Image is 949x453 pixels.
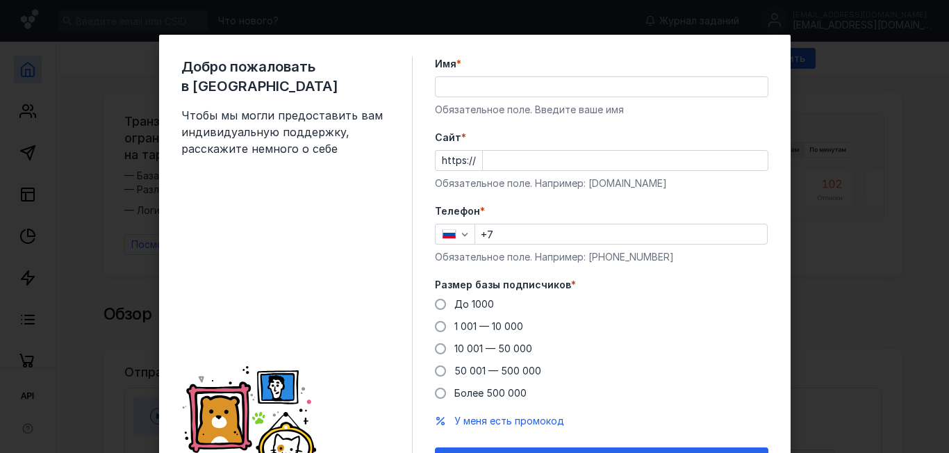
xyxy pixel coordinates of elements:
span: Чтобы мы могли предоставить вам индивидуальную поддержку, расскажите немного о себе [181,107,390,157]
span: 10 001 — 50 000 [454,343,532,354]
span: Cайт [435,131,461,145]
div: Обязательное поле. Например: [DOMAIN_NAME] [435,176,768,190]
span: 50 001 — 500 000 [454,365,541,377]
span: Более 500 000 [454,387,527,399]
div: Обязательное поле. Введите ваше имя [435,103,768,117]
span: Размер базы подписчиков [435,278,571,292]
span: Имя [435,57,456,71]
span: До 1000 [454,298,494,310]
div: Обязательное поле. Например: [PHONE_NUMBER] [435,250,768,264]
button: У меня есть промокод [454,414,564,428]
span: У меня есть промокод [454,415,564,427]
span: Телефон [435,204,480,218]
span: Добро пожаловать в [GEOGRAPHIC_DATA] [181,57,390,96]
span: 1 001 — 10 000 [454,320,523,332]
